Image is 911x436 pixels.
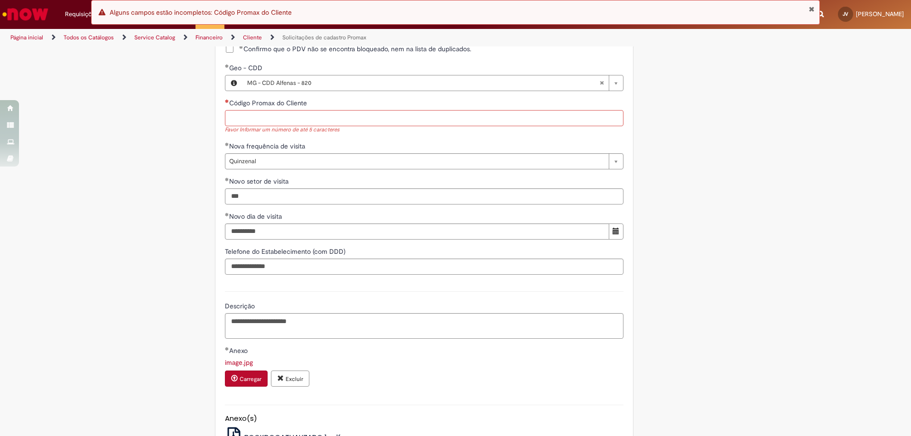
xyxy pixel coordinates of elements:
[225,110,623,126] input: Código Promax do Cliente
[229,212,284,221] span: Novo dia de visita
[10,34,43,41] a: Página inicial
[225,415,623,423] h5: Anexo(s)
[271,371,309,387] button: Excluir anexo image.jpg
[843,11,848,17] span: JV
[110,8,292,17] span: Alguns campos estão incompletos: Código Promax do Cliente
[225,223,609,240] input: Novo dia de visita 06 October 2025 Monday
[229,154,604,169] span: Quinzenal
[609,223,623,240] button: Mostrar calendário para Novo dia de visita
[286,375,303,383] small: Excluir
[225,75,242,91] button: Geo - CDD, Visualizar este registro MG - CDD Alfenas - 820
[856,10,904,18] span: [PERSON_NAME]
[7,29,600,46] ul: Trilhas de página
[225,259,623,275] input: Telefone do Estabelecimento (com DDD)
[225,64,229,68] span: Obrigatório Preenchido
[195,34,223,41] a: Financeiro
[65,9,98,19] span: Requisições
[595,75,609,91] abbr: Limpar campo Geo - CDD
[229,142,307,150] span: Nova frequência de visita
[229,346,250,355] span: Anexo
[1,5,50,24] img: ServiceNow
[225,302,257,310] span: Descrição
[225,358,253,367] a: Download de image.jpg
[225,347,229,351] span: Obrigatório Preenchido
[134,34,175,41] a: Service Catalog
[282,34,366,41] a: Solicitações de cadastro Promax
[225,177,229,181] span: Obrigatório Preenchido
[225,99,229,103] span: Necessários
[229,64,264,72] span: Geo - CDD
[239,44,471,54] span: Confirmo que o PDV não se encontra bloqueado, nem na lista de duplicados.
[225,313,623,339] textarea: Descrição
[809,5,815,13] button: Fechar Notificação
[242,75,623,91] a: MG - CDD Alfenas - 820Limpar campo Geo - CDD
[243,34,262,41] a: Cliente
[225,371,268,387] button: Carregar anexo de Anexo Required
[225,188,623,204] input: Novo setor de visita
[239,45,243,49] span: Obrigatório Preenchido
[240,375,261,383] small: Carregar
[64,34,114,41] a: Todos os Catálogos
[225,142,229,146] span: Obrigatório Preenchido
[247,75,599,91] span: MG - CDD Alfenas - 820
[225,247,347,256] span: Telefone do Estabelecimento (com DDD)
[225,213,229,216] span: Obrigatório Preenchido
[229,99,309,107] span: Código Promax do Cliente
[229,177,290,186] span: Novo setor de visita
[225,126,623,134] div: Favor Informar um número de até 5 caracteres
